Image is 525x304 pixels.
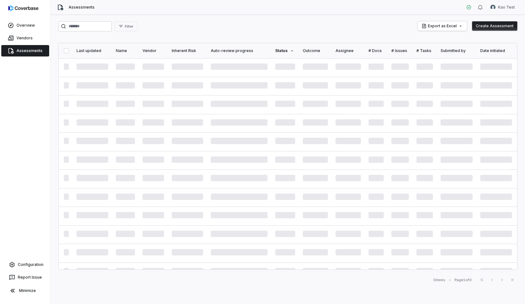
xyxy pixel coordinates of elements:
div: Vendor [143,48,164,53]
div: Outcome [303,48,328,53]
div: Page 1 of 0 [455,278,472,282]
button: Filter [114,22,137,31]
div: Name [116,48,135,53]
div: Date initiated [480,48,512,53]
img: logo-D7KZi-bG.svg [8,5,38,11]
span: Overview [17,23,35,28]
button: Export as Excel [418,21,467,31]
span: Kao Test [498,5,515,10]
div: # Issues [391,48,409,53]
div: Last updated [76,48,108,53]
button: Report Issue [3,272,48,283]
span: Minimize [19,288,36,293]
div: Inherent Risk [172,48,203,53]
img: Kao Test avatar [490,5,495,10]
span: Assessments [69,5,95,10]
div: # Tasks [416,48,433,53]
div: # Docs [369,48,384,53]
div: Assignee [336,48,361,53]
button: Create Assessment [472,21,517,31]
div: Submitted by [441,48,473,53]
button: Kao Test avatarKao Test [487,3,519,12]
div: • [449,278,451,282]
span: Report Issue [18,275,42,280]
a: Vendors [1,32,49,44]
a: Overview [1,20,49,31]
a: Assessments [1,45,49,56]
div: 0 items [433,278,445,282]
div: Auto-review progress [211,48,267,53]
span: Configuration [18,262,43,267]
div: Status [275,48,296,53]
span: Filter [125,24,133,29]
span: Vendors [17,36,33,41]
a: Configuration [3,259,48,270]
span: Assessments [17,48,43,53]
button: Minimize [3,284,48,297]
